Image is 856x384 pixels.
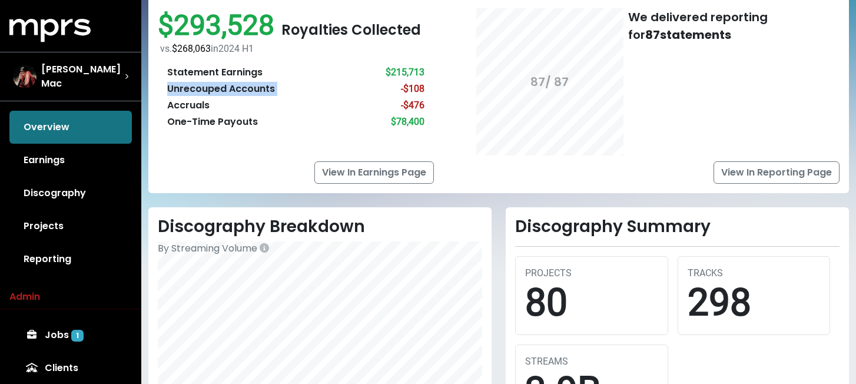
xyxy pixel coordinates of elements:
[515,217,840,237] h2: Discography Summary
[167,65,263,80] div: Statement Earnings
[9,243,132,276] a: Reporting
[9,144,132,177] a: Earnings
[13,65,37,88] img: The selected account / producer
[714,161,840,184] a: View In Reporting Page
[391,115,424,129] div: $78,400
[525,355,658,369] div: STREAMS
[158,8,281,42] span: $293,528
[525,280,658,326] div: 80
[158,217,482,237] h2: Discography Breakdown
[167,115,258,129] div: One-Time Payouts
[41,62,125,91] span: [PERSON_NAME] Mac
[401,98,424,112] div: -$476
[9,23,91,37] a: mprs logo
[9,210,132,243] a: Projects
[71,330,84,342] span: 1
[160,42,434,56] div: vs. in 2024 H1
[314,161,434,184] a: View In Earnings Page
[281,20,421,39] span: Royalties Collected
[386,65,424,80] div: $215,713
[688,280,821,326] div: 298
[401,82,424,96] div: -$108
[525,266,658,280] div: PROJECTS
[9,177,132,210] a: Discography
[158,241,257,255] span: By Streaming Volume
[9,319,132,352] a: Jobs 1
[167,98,210,112] div: Accruals
[688,266,821,280] div: TRACKS
[167,82,275,96] div: Unrecouped Accounts
[645,27,731,43] b: 87 statements
[628,8,840,44] div: We delivered reporting for
[172,43,211,54] span: $268,063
